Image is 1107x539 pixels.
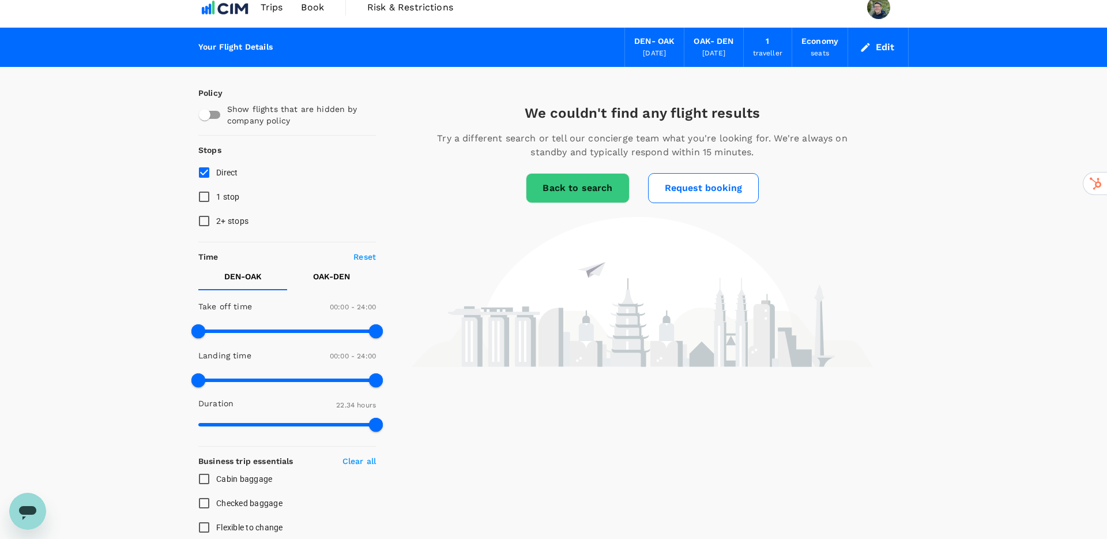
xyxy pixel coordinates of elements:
strong: Business trip essentials [198,456,293,466]
p: Try a different search or tell our concierge team what you're looking for. We're always on standb... [423,132,861,159]
span: 2+ stops [216,216,248,226]
span: Cabin baggage [216,474,272,484]
iframe: Button to launch messaging window [9,493,46,530]
button: Request booking [648,173,759,203]
p: Duration [198,398,234,409]
p: Take off time [198,301,252,312]
h5: We couldn't find any flight results [423,104,861,122]
span: Direct [216,168,238,177]
p: Show flights that are hidden by company policy [227,103,368,126]
button: Edit [857,38,899,57]
p: Time [198,251,219,263]
div: Economy [801,35,838,48]
div: traveller [753,48,782,59]
div: seats [811,48,829,59]
p: DEN - OAK [224,271,262,282]
p: Policy [198,87,209,99]
p: Clear all [342,455,376,467]
p: Landing time [198,350,251,361]
div: 1 [766,35,769,48]
span: Flexible to change [216,523,283,532]
p: OAK - DEN [313,271,350,282]
div: Your Flight Details [198,41,273,54]
span: 00:00 - 24:00 [330,352,376,360]
div: DEN - OAK [634,35,675,48]
div: [DATE] [702,48,725,59]
div: [DATE] [643,48,666,59]
a: Back to search [526,173,629,203]
img: no-flight-found [412,217,873,367]
strong: Stops [198,145,221,155]
span: Book [301,1,324,14]
span: 1 stop [216,192,240,201]
div: OAK - DEN [694,35,733,48]
span: Risk & Restrictions [367,1,453,14]
span: Checked baggage [216,499,283,508]
span: 22.34 hours [336,401,376,409]
span: Trips [261,1,283,14]
p: Reset [353,251,376,263]
span: 00:00 - 24:00 [330,303,376,311]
